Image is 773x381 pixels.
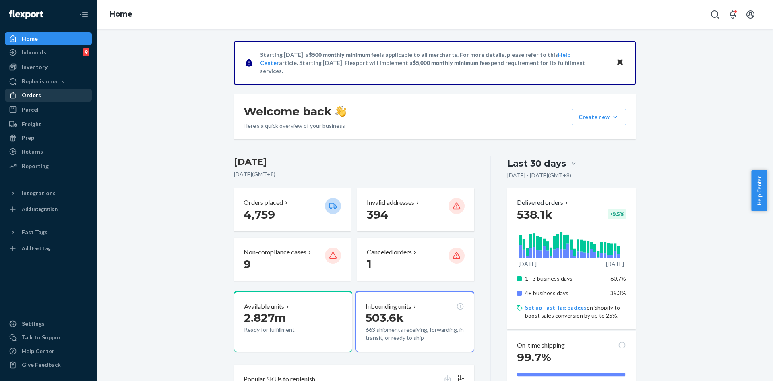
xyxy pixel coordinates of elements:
a: Talk to Support [5,331,92,344]
p: Starting [DATE], a is applicable to all merchants. For more details, please refer to this article... [260,51,608,75]
div: Settings [22,320,45,328]
button: Delivered orders [517,198,570,207]
div: Home [22,35,38,43]
p: 663 shipments receiving, forwarding, in transit, or ready to ship [366,326,464,342]
div: Freight [22,120,41,128]
div: Integrations [22,189,56,197]
a: Reporting [5,160,92,173]
div: Last 30 days [507,157,566,170]
a: Replenishments [5,75,92,88]
div: Reporting [22,162,49,170]
img: Flexport logo [9,10,43,19]
div: Give Feedback [22,361,61,369]
span: 1 [367,257,372,271]
button: Give Feedback [5,358,92,371]
span: 9 [244,257,251,271]
div: Talk to Support [22,333,64,341]
span: 538.1k [517,208,552,221]
a: Home [110,10,132,19]
p: Invalid addresses [367,198,414,207]
a: Add Fast Tag [5,242,92,255]
span: 503.6k [366,311,404,325]
div: Returns [22,148,43,156]
button: Available units2.827mReady for fulfillment [234,291,352,352]
button: Invalid addresses 394 [357,188,474,231]
button: Open notifications [725,6,741,23]
a: Inventory [5,60,92,73]
a: Inbounds9 [5,46,92,59]
p: on Shopify to boost sales conversion by up to 25%. [525,304,626,320]
div: Add Integration [22,206,58,212]
div: 9 [83,48,89,56]
button: Fast Tags [5,226,92,239]
button: Create new [572,109,626,125]
p: [DATE] ( GMT+8 ) [234,170,474,178]
span: $5,000 monthly minimum fee [413,59,488,66]
div: Prep [22,134,34,142]
span: 2.827m [244,311,286,325]
span: 4,759 [244,208,275,221]
button: Close Navigation [76,6,92,23]
span: 99.7% [517,350,551,364]
div: Parcel [22,106,39,114]
a: Add Integration [5,203,92,216]
a: Help Center [5,345,92,358]
p: Inbounding units [366,302,411,311]
a: Parcel [5,103,92,116]
img: hand-wave emoji [335,106,346,117]
button: Orders placed 4,759 [234,188,351,231]
h3: [DATE] [234,156,474,169]
a: Set up Fast Tag badges [525,304,587,311]
button: Open Search Box [707,6,723,23]
span: 39.3% [610,289,626,296]
p: Ready for fulfillment [244,326,318,334]
p: Here’s a quick overview of your business [244,122,346,130]
button: Integrations [5,187,92,200]
div: Replenishments [22,77,64,85]
p: Canceled orders [367,248,412,257]
div: Inbounds [22,48,46,56]
p: [DATE] [519,260,537,268]
p: [DATE] [606,260,624,268]
p: 4+ business days [525,289,604,297]
a: Home [5,32,92,45]
a: Orders [5,89,92,102]
a: Returns [5,145,92,158]
ol: breadcrumbs [103,3,139,26]
p: Orders placed [244,198,283,207]
span: 60.7% [610,275,626,282]
button: Help Center [751,170,767,211]
p: 1 - 3 business days [525,275,604,283]
button: Inbounding units503.6k663 shipments receiving, forwarding, in transit, or ready to ship [355,291,474,352]
a: Freight [5,118,92,131]
button: Canceled orders 1 [357,238,474,281]
a: Settings [5,317,92,330]
a: Prep [5,131,92,144]
p: Available units [244,302,284,311]
button: Non-compliance cases 9 [234,238,351,281]
div: Inventory [22,63,48,71]
div: Add Fast Tag [22,245,51,252]
button: Open account menu [742,6,759,23]
p: [DATE] - [DATE] ( GMT+8 ) [507,171,571,179]
div: Orders [22,91,41,99]
button: Close [615,57,625,69]
div: + 9.5 % [608,209,626,219]
div: Help Center [22,347,54,355]
p: Non-compliance cases [244,248,306,257]
p: On-time shipping [517,341,565,350]
div: Fast Tags [22,228,48,236]
span: 394 [367,208,388,221]
h1: Welcome back [244,104,346,119]
span: $500 monthly minimum fee [309,51,380,58]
